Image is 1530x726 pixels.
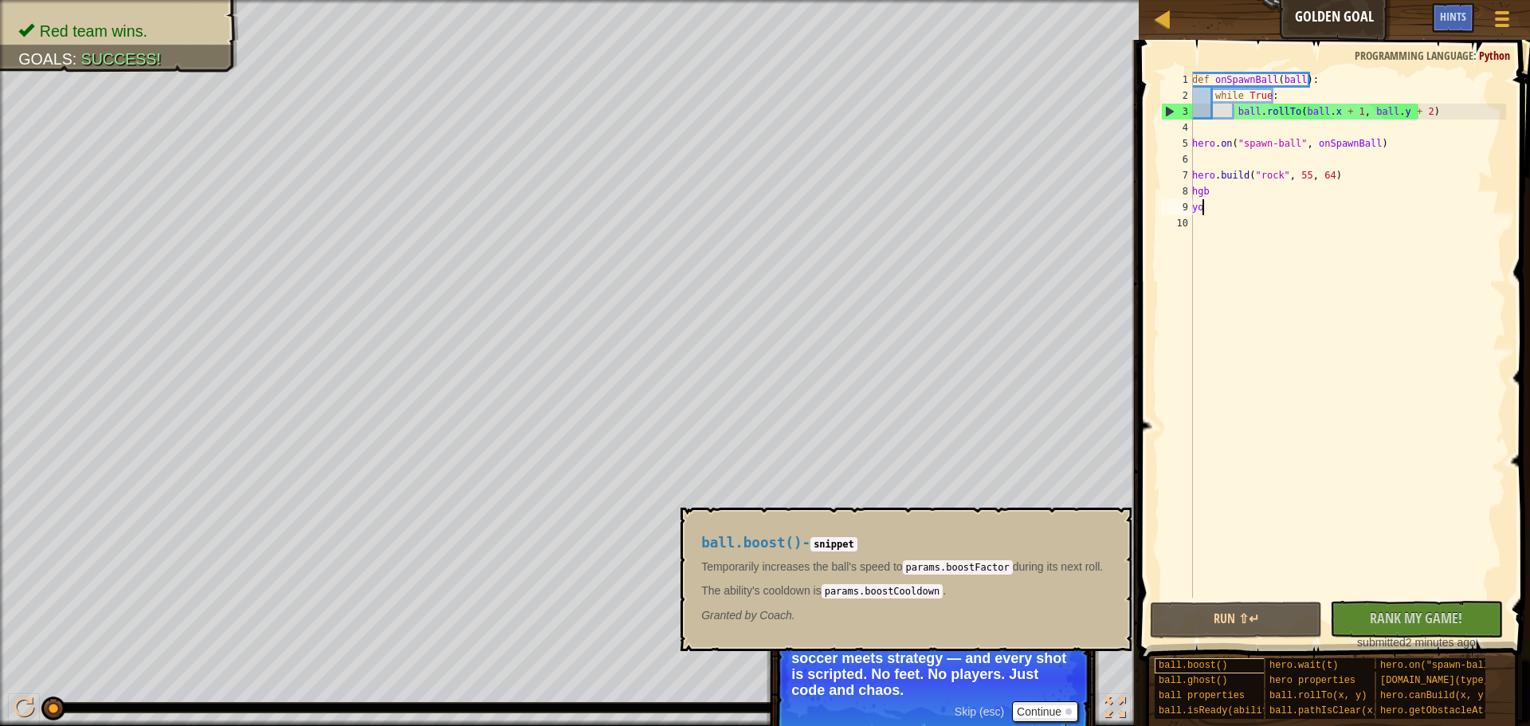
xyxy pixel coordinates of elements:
[1099,693,1131,726] button: Toggle fullscreen
[1440,9,1466,24] span: Hints
[1380,705,1518,716] span: hero.getObstacleAt(x, y)
[1370,608,1462,628] span: Rank My Game!
[1355,48,1473,63] span: Programming language
[1159,690,1245,701] span: ball properties
[1159,705,1279,716] span: ball.isReady(ability)
[1161,215,1193,231] div: 10
[1012,701,1078,722] button: Continue
[1380,675,1524,686] span: [DOMAIN_NAME](type, x, y)
[1479,48,1510,63] span: Python
[1159,660,1227,671] span: ball.boost()
[1159,675,1227,686] span: ball.ghost()
[701,609,795,622] em: Coach.
[1161,199,1193,215] div: 9
[18,50,73,68] span: Goals
[1269,705,1395,716] span: ball.pathIsClear(x, y)
[701,609,759,622] span: Granted by
[1482,3,1522,41] button: Show game menu
[1161,151,1193,167] div: 6
[1357,636,1406,649] span: submitted
[1150,602,1322,638] button: Run ⇧↵
[1161,88,1193,104] div: 2
[1161,72,1193,88] div: 1
[701,559,1103,575] p: Temporarily increases the ball's speed to during its next roll.
[903,560,1013,575] code: params.boostFactor
[8,693,40,726] button: Ctrl + P: Play
[73,50,81,68] span: :
[810,537,857,551] code: snippet
[1269,660,1338,671] span: hero.wait(t)
[1161,120,1193,135] div: 4
[1380,660,1518,671] span: hero.on("spawn-ball", f)
[1330,601,1502,638] button: Rank My Game!
[955,705,1004,718] span: Skip (esc)
[1473,48,1479,63] span: :
[40,22,147,40] span: Red team wins.
[1161,135,1193,151] div: 5
[1338,634,1494,650] div: 2 minutes ago
[701,535,802,551] span: ball.boost()
[1380,690,1489,701] span: hero.canBuild(x, y)
[81,50,161,68] span: Success!
[1161,167,1193,183] div: 7
[1161,183,1193,199] div: 8
[18,20,222,42] li: Red team wins.
[1162,104,1193,120] div: 3
[701,536,1103,551] h4: -
[1269,675,1355,686] span: hero properties
[701,583,1103,598] p: The ability's cooldown is .
[822,584,943,598] code: params.boostCooldown
[791,634,1074,698] p: Welcome to Golden Goal Blitz! Where soccer meets strategy — and every shot is scripted. No feet. ...
[1269,690,1367,701] span: ball.rollTo(x, y)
